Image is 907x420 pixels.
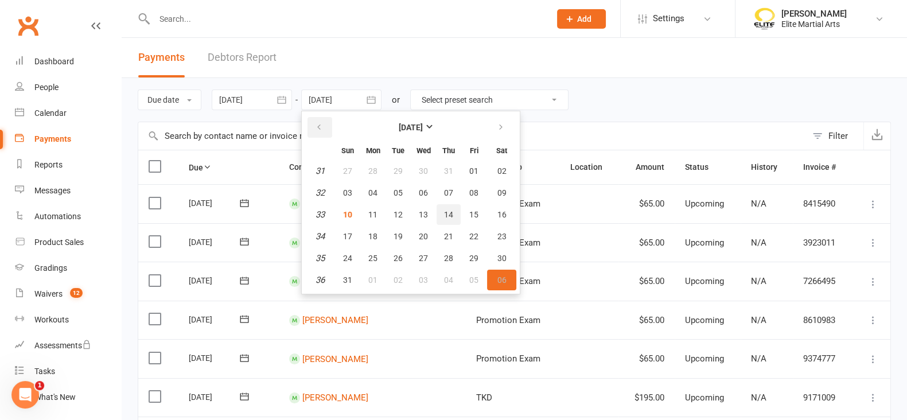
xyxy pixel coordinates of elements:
button: 05 [386,182,410,203]
th: Location [560,150,618,184]
span: 12 [394,210,403,219]
span: 30 [419,166,428,176]
button: 28 [361,161,385,181]
span: 28 [368,166,377,176]
span: 17 [343,232,352,241]
th: Due [178,150,279,184]
button: 02 [386,270,410,290]
button: Payments [138,38,185,77]
a: Tasks [15,359,121,384]
div: What's New [34,392,76,402]
div: Filter [828,129,848,143]
span: 02 [394,275,403,285]
span: 13 [419,210,428,219]
span: Upcoming [685,392,724,403]
span: N/A [751,276,766,286]
a: Dashboard [15,49,121,75]
span: 06 [419,188,428,197]
span: 01 [368,275,377,285]
td: $195.00 [618,378,675,417]
div: Automations [34,212,81,221]
a: Assessments [15,333,121,359]
span: 25 [368,254,377,263]
span: 03 [419,275,428,285]
span: 24 [343,254,352,263]
small: Sunday [341,146,354,155]
span: 26 [394,254,403,263]
div: Product Sales [34,238,84,247]
button: 18 [361,226,385,247]
span: 08 [469,188,478,197]
span: 09 [497,188,507,197]
span: Payments [138,51,185,63]
a: Payments [15,126,121,152]
span: 01 [469,166,478,176]
span: 31 [343,275,352,285]
span: 11 [368,210,377,219]
div: Workouts [34,315,69,324]
button: 29 [386,161,410,181]
button: 15 [462,204,486,225]
th: Invoice # [793,150,852,184]
td: 7266495 [793,262,852,301]
button: 31 [336,270,360,290]
span: Settings [653,6,684,32]
button: 24 [336,248,360,269]
span: N/A [751,353,766,364]
button: 25 [361,248,385,269]
span: 16 [497,210,507,219]
td: $65.00 [618,262,675,301]
button: 26 [386,248,410,269]
a: Workouts [15,307,121,333]
button: Due date [138,90,201,110]
button: 12 [386,204,410,225]
a: Waivers 12 [15,281,121,307]
a: Calendar [15,100,121,126]
button: 31 [437,161,461,181]
small: Saturday [496,146,507,155]
a: Gradings [15,255,121,281]
td: 9171009 [793,378,852,417]
div: Waivers [34,289,63,298]
th: History [741,150,793,184]
a: What's New [15,384,121,410]
input: Search by contact name or invoice number [138,122,807,150]
span: 03 [343,188,352,197]
button: 14 [437,204,461,225]
button: 01 [361,270,385,290]
td: 8415490 [793,184,852,223]
span: 05 [394,188,403,197]
span: 30 [497,254,507,263]
span: N/A [751,199,766,209]
button: 29 [462,248,486,269]
button: 07 [437,182,461,203]
span: Add [577,14,591,24]
button: 22 [462,226,486,247]
span: 29 [469,254,478,263]
button: 05 [462,270,486,290]
th: Status [675,150,741,184]
td: 8610983 [793,301,852,340]
td: $65.00 [618,301,675,340]
button: 02 [487,161,516,181]
th: Amount [618,150,675,184]
span: 15 [469,210,478,219]
div: [DATE] [189,388,242,406]
small: Monday [366,146,380,155]
button: 06 [411,182,435,203]
span: TKD [476,392,492,403]
span: N/A [751,238,766,248]
span: Upcoming [685,315,724,325]
div: Calendar [34,108,67,118]
span: 19 [394,232,403,241]
div: Tasks [34,367,55,376]
span: Upcoming [685,238,724,248]
span: 05 [469,275,478,285]
button: 13 [411,204,435,225]
span: 12 [70,288,83,298]
button: 04 [437,270,461,290]
span: 18 [368,232,377,241]
button: 09 [487,182,516,203]
span: 31 [444,166,453,176]
div: People [34,83,59,92]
